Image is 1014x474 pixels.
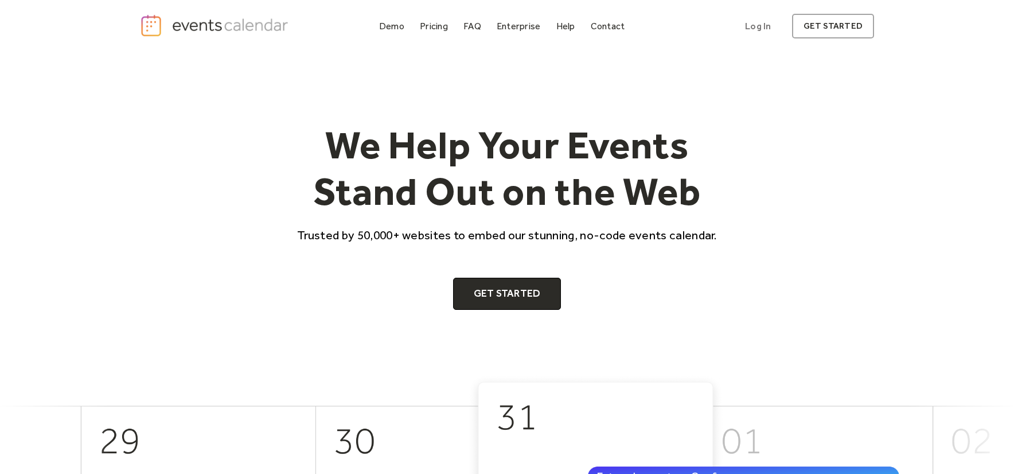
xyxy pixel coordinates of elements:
a: Enterprise [492,18,545,34]
div: Help [556,23,575,29]
div: Pricing [420,23,448,29]
div: Contact [591,23,625,29]
a: Help [552,18,580,34]
a: Contact [586,18,630,34]
div: Demo [379,23,404,29]
p: Trusted by 50,000+ websites to embed our stunning, no-code events calendar. [287,227,727,243]
div: Enterprise [497,23,540,29]
h1: We Help Your Events Stand Out on the Web [287,122,727,215]
a: Demo [375,18,409,34]
a: FAQ [459,18,486,34]
div: FAQ [463,23,481,29]
a: Pricing [415,18,453,34]
a: Get Started [453,278,561,310]
a: Log In [734,14,782,38]
a: get started [792,14,874,38]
